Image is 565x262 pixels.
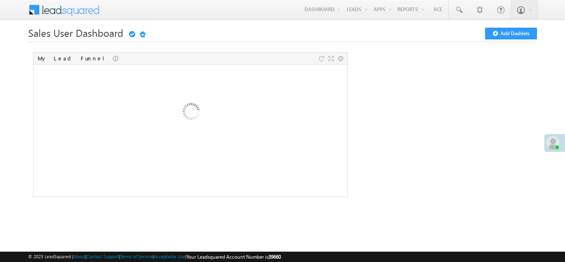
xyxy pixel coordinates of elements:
a: Contact Support [86,254,119,259]
a: About [73,254,85,259]
span: Your Leadsquared Account Number is [187,254,281,260]
div: My Lead Funnel [38,55,113,62]
img: Loading... [146,68,235,157]
span: © 2025 LeadSquared | | | | | [28,253,281,261]
span: 39660 [268,254,281,260]
button: Add Dashlets [485,28,537,39]
a: Terms of Service [120,254,153,259]
a: Acceptable Use [154,254,185,259]
span: Sales User Dashboard [28,26,123,39]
